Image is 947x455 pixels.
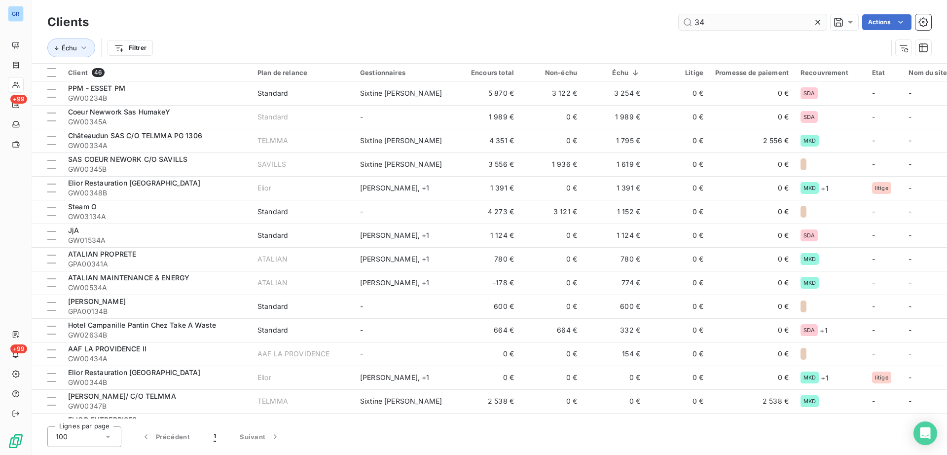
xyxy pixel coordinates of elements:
[909,278,911,287] span: -
[709,105,795,129] td: 0 €
[803,280,816,286] span: MKD
[257,136,288,146] div: TELMMA
[68,273,189,282] span: ATALIAN MAINTENANCE & ENERGY
[257,183,271,193] div: Elior
[463,69,514,76] div: Encours total
[803,90,815,96] span: SDA
[520,176,583,200] td: 0 €
[872,113,875,121] span: -
[646,176,709,200] td: 0 €
[646,81,709,105] td: 0 €
[583,152,646,176] td: 1 619 €
[872,255,875,263] span: -
[68,297,126,305] span: [PERSON_NAME]
[257,112,288,122] div: Standard
[68,226,79,234] span: JjA
[909,326,911,334] span: -
[646,224,709,247] td: 0 €
[10,95,27,104] span: +99
[803,185,816,191] span: MKD
[457,318,520,342] td: 664 €
[68,188,246,198] span: GW00348B
[909,184,911,192] span: -
[68,93,246,103] span: GW00234B
[909,349,911,358] span: -
[583,295,646,318] td: 600 €
[520,271,583,295] td: 0 €
[257,207,288,217] div: Standard
[646,129,709,152] td: 0 €
[520,366,583,389] td: 0 €
[68,283,246,293] span: GW00534A
[520,224,583,247] td: 0 €
[360,349,363,358] span: -
[68,155,187,163] span: SAS COEUR NEWORK C/O SAVILLS
[909,89,911,97] span: -
[709,129,795,152] td: 2 556 €
[646,247,709,271] td: 0 €
[68,117,246,127] span: GW00345A
[909,255,911,263] span: -
[68,131,202,140] span: Châteaudun SAS C/O TELMMA PG 1306
[909,160,911,168] span: -
[129,426,202,447] button: Précédent
[803,398,816,404] span: MKD
[520,105,583,129] td: 0 €
[875,185,888,191] span: litige
[589,69,640,76] div: Échu
[257,88,288,98] div: Standard
[520,129,583,152] td: 0 €
[68,202,97,211] span: Steam O
[257,278,288,288] div: ATALIAN
[457,176,520,200] td: 1 391 €
[68,141,246,151] span: GW00334A
[872,69,897,76] div: Etat
[214,432,216,442] span: 1
[646,342,709,366] td: 0 €
[803,256,816,262] span: MKD
[457,247,520,271] td: 780 €
[646,318,709,342] td: 0 €
[709,413,795,437] td: 0 €
[68,354,246,364] span: GW00434A
[679,14,827,30] input: Rechercher
[520,81,583,105] td: 3 122 €
[646,271,709,295] td: 0 €
[583,389,646,413] td: 0 €
[8,6,24,22] div: GR
[360,113,363,121] span: -
[68,179,200,187] span: Elior Restauration [GEOGRAPHIC_DATA]
[583,224,646,247] td: 1 124 €
[457,129,520,152] td: 4 351 €
[709,389,795,413] td: 2 538 €
[526,69,577,76] div: Non-échu
[257,373,271,382] div: Elior
[709,318,795,342] td: 0 €
[583,247,646,271] td: 780 €
[646,413,709,437] td: 0 €
[457,224,520,247] td: 1 124 €
[520,152,583,176] td: 1 936 €
[801,69,860,76] div: Recouvrement
[872,231,875,239] span: -
[257,230,288,240] div: Standard
[583,413,646,437] td: 0 €
[68,306,246,316] span: GPA00134B
[520,200,583,224] td: 3 121 €
[360,230,451,240] div: [PERSON_NAME] , + 1
[457,389,520,413] td: 2 538 €
[709,81,795,105] td: 0 €
[257,396,288,406] div: TELMMA
[457,200,520,224] td: 4 273 €
[457,413,520,437] td: 0 €
[360,254,451,264] div: [PERSON_NAME] , + 1
[646,366,709,389] td: 0 €
[68,392,176,400] span: [PERSON_NAME]/ C/O TELMMA
[257,69,348,76] div: Plan de relance
[360,160,442,168] span: Sixtine [PERSON_NAME]
[872,302,875,310] span: -
[583,271,646,295] td: 774 €
[820,325,827,336] span: + 1
[68,250,136,258] span: ATALIAN PROPRETE
[872,349,875,358] span: -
